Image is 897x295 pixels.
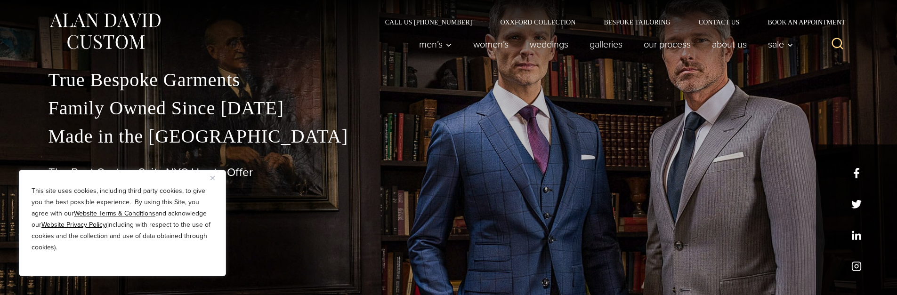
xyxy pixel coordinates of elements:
[32,185,213,253] p: This site uses cookies, including third party cookies, to give you the best possible experience. ...
[701,35,757,54] a: About Us
[74,208,155,218] a: Website Terms & Conditions
[371,19,849,25] nav: Secondary Navigation
[408,35,798,54] nav: Primary Navigation
[633,35,701,54] a: Our Process
[210,176,215,180] img: Close
[590,19,684,25] a: Bespoke Tailoring
[462,35,519,54] a: Women’s
[753,19,849,25] a: Book an Appointment
[48,166,849,179] h1: The Best Custom Suits NYC Has to Offer
[768,40,793,49] span: Sale
[419,40,452,49] span: Men’s
[519,35,579,54] a: weddings
[48,10,162,52] img: Alan David Custom
[826,33,849,56] button: View Search Form
[371,19,486,25] a: Call Us [PHONE_NUMBER]
[210,172,222,183] button: Close
[685,19,754,25] a: Contact Us
[48,66,849,151] p: True Bespoke Garments Family Owned Since [DATE] Made in the [GEOGRAPHIC_DATA]
[41,220,106,230] a: Website Privacy Policy
[486,19,590,25] a: Oxxford Collection
[579,35,633,54] a: Galleries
